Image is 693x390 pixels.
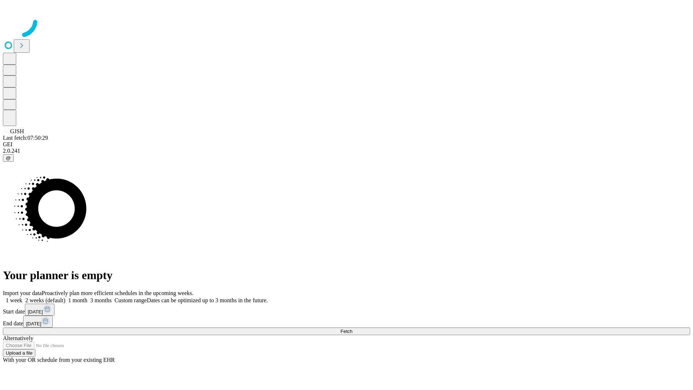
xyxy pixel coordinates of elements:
[3,316,690,328] div: End date
[147,297,268,303] span: Dates can be optimized up to 3 months in the future.
[42,290,193,296] span: Proactively plan more efficient schedules in the upcoming weeks.
[3,148,690,154] div: 2.0.241
[3,357,115,363] span: With your OR schedule from your existing EHR
[114,297,147,303] span: Custom range
[3,269,690,282] h1: Your planner is empty
[3,349,35,357] button: Upload a file
[25,304,55,316] button: [DATE]
[25,297,65,303] span: 2 weeks (default)
[90,297,112,303] span: 3 months
[68,297,87,303] span: 1 month
[3,335,33,341] span: Alternatively
[10,128,24,134] span: GJSH
[3,304,690,316] div: Start date
[28,309,43,315] span: [DATE]
[26,321,41,326] span: [DATE]
[3,328,690,335] button: Fetch
[340,329,352,334] span: Fetch
[6,155,11,161] span: @
[23,316,53,328] button: [DATE]
[6,297,22,303] span: 1 week
[3,135,48,141] span: Last fetch: 07:50:29
[3,290,42,296] span: Import your data
[3,141,690,148] div: GEI
[3,154,14,162] button: @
